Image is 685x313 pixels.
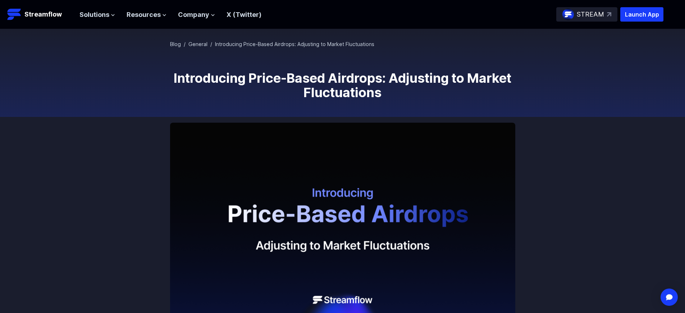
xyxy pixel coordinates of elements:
[178,10,209,20] span: Company
[127,10,166,20] button: Resources
[620,7,663,22] button: Launch App
[661,289,678,306] div: Open Intercom Messenger
[210,41,212,47] span: /
[227,11,261,18] a: X (Twitter)
[127,10,161,20] span: Resources
[215,41,374,47] span: Introducing Price-Based Airdrops: Adjusting to Market Fluctuations
[170,71,515,100] h1: Introducing Price-Based Airdrops: Adjusting to Market Fluctuations
[7,7,72,22] a: Streamflow
[562,9,574,20] img: streamflow-logo-circle.png
[188,41,207,47] a: General
[79,10,115,20] button: Solutions
[607,12,611,17] img: top-right-arrow.svg
[24,9,62,19] p: Streamflow
[178,10,215,20] button: Company
[170,41,181,47] a: Blog
[577,9,604,20] p: STREAM
[7,7,22,22] img: Streamflow Logo
[79,10,109,20] span: Solutions
[556,7,617,22] a: STREAM
[184,41,186,47] span: /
